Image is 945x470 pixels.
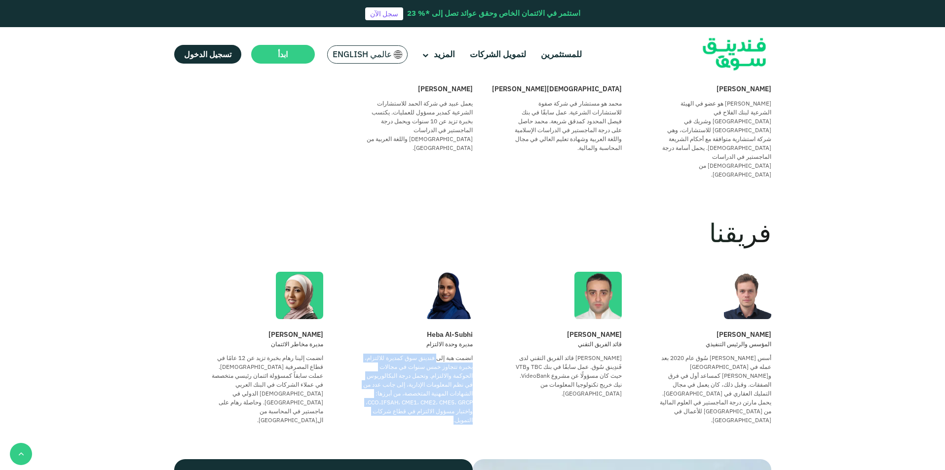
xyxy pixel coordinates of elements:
[622,83,771,94] div: [PERSON_NAME]
[174,340,324,349] div: مديرة مخاطر الائتمان
[473,83,622,94] div: [DEMOGRAPHIC_DATA][PERSON_NAME]
[407,8,580,19] div: استثمر في الائتمان الخاص وحقق عوائد تصل إلى *% 23
[724,272,771,319] img: Member Image
[434,49,455,60] span: المزيد
[323,340,473,349] div: مديرة وحدة الالتزام
[174,45,241,64] a: تسجيل الدخول
[323,329,473,340] div: Heba Al-Subhi
[622,340,771,349] div: المؤسس والرئيس التنفيذي
[278,49,288,59] span: ابدأ
[662,100,771,178] span: [PERSON_NAME] هو عضو في الهيئة الشرعية لبنك الفلاح في [GEOGRAPHIC_DATA] وشريك في [GEOGRAPHIC_DATA...
[276,272,323,319] img: Member Image
[184,49,231,59] span: تسجيل الدخول
[365,7,403,20] a: سجل الآن
[574,272,622,319] img: Member Image
[686,30,783,79] img: Logo
[394,50,403,59] img: SA Flag
[659,99,771,179] p: .
[659,354,771,425] div: أسس [PERSON_NAME] سُوق عام 2020 بعد عمله في [GEOGRAPHIC_DATA] و[PERSON_NAME] كمساعد أول في فرق ال...
[425,272,473,319] img: Member Image
[361,354,473,425] div: انضمت هبة إلى فندينق سوق كمديرة للالتزام، بخبرة تتجاوز خمس سنوات في مجالات الحوكمة والالتزام. وتح...
[709,216,771,249] span: فريقنا
[323,83,473,94] div: [PERSON_NAME]
[622,329,771,340] div: [PERSON_NAME]
[333,49,392,60] span: عالمي English
[538,46,584,63] a: للمستثمرين
[10,443,32,465] button: back
[174,329,324,340] div: [PERSON_NAME]
[473,329,622,340] div: [PERSON_NAME]
[361,99,473,152] p: يعمل عبيد في شركة الحمد للاستشارات الشرعية كمدير مسؤول للعمليات. يكتسب بخبرة تزيد عن 10 سنوات ويح...
[211,354,323,425] div: انضمت إلينا رهام بخبرة تزيد عن 12 عامًا في قطاع المصرفية [DEMOGRAPHIC_DATA]. عملت سابقاً كمسؤولة ...
[510,354,622,398] div: [PERSON_NAME] قائد الفريق التقني لدى فَندِينق سُوق. عمل سابقًا في بنك TBC وVTB حيث كان مسؤولًا عن...
[467,46,529,63] a: لتمويل الشركات
[473,340,622,349] div: قائد الفريق التقني
[510,99,622,152] p: محمد هو مستشار في شركة صفوة للاستشارات الشرعية. عمل سابقًا في بنك فيصل المحدود كمدقق شريعة. محمد ...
